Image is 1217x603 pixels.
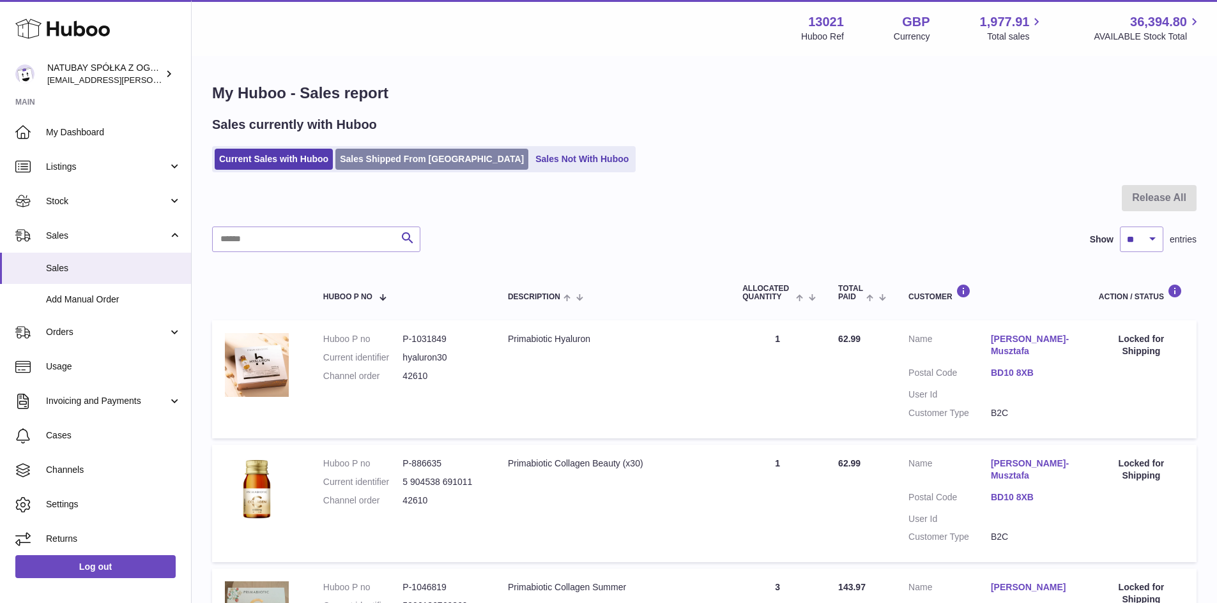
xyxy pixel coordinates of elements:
div: Locked for Shipping [1099,333,1184,357]
span: 62.99 [838,458,861,468]
dt: Name [908,333,991,361]
strong: 13021 [808,13,844,31]
a: [PERSON_NAME]-Musztafa [991,333,1073,357]
div: NATUBAY SPÓŁKA Z OGRANICZONĄ ODPOWIEDZIALNOŚCIĄ [47,62,162,86]
span: Sales [46,230,168,242]
a: 1,977.91 Total sales [980,13,1045,43]
span: Settings [46,498,181,510]
div: Action / Status [1099,284,1184,301]
a: [PERSON_NAME] [991,581,1073,593]
dt: Channel order [323,495,403,507]
a: Current Sales with Huboo [215,149,333,170]
dt: Name [908,581,991,597]
span: AVAILABLE Stock Total [1094,31,1202,43]
dt: Postal Code [908,367,991,382]
dt: Channel order [323,370,403,382]
span: My Dashboard [46,126,181,138]
a: Sales Shipped From [GEOGRAPHIC_DATA] [335,149,528,170]
dt: Current identifier [323,352,403,364]
a: Sales Not With Huboo [531,149,633,170]
span: Invoicing and Payments [46,395,168,407]
span: Listings [46,161,168,173]
dt: Customer Type [908,407,991,419]
span: Total paid [838,285,863,301]
div: Huboo Ref [801,31,844,43]
div: Primabiotic Collagen Beauty (x30) [508,458,717,470]
dd: P-886635 [402,458,482,470]
span: Orders [46,326,168,338]
dd: 42610 [402,495,482,507]
span: Description [508,293,560,301]
dd: 42610 [402,370,482,382]
span: Stock [46,195,168,207]
a: Log out [15,555,176,578]
h2: Sales currently with Huboo [212,116,377,133]
div: Primabiotic Collagen Summer [508,581,717,593]
td: 1 [730,320,825,438]
div: Currency [894,31,930,43]
dd: B2C [991,531,1073,543]
dd: 5 904538 691011 [402,476,482,488]
dd: P-1046819 [402,581,482,593]
span: entries [1170,234,1197,246]
span: ALLOCATED Quantity [742,285,793,301]
a: BD10 8XB [991,367,1073,379]
span: 143.97 [838,582,866,592]
a: BD10 8XB [991,491,1073,503]
dt: Current identifier [323,476,403,488]
dt: User Id [908,513,991,525]
td: 1 [730,445,825,562]
span: Add Manual Order [46,294,181,306]
span: 62.99 [838,334,861,344]
div: Primabiotic Hyaluron [508,333,717,345]
div: Locked for Shipping [1099,458,1184,482]
span: Usage [46,361,181,373]
dd: hyaluron30 [402,352,482,364]
strong: GBP [902,13,930,31]
dt: Huboo P no [323,333,403,345]
img: 130211698054880.jpg [225,458,289,521]
dt: User Id [908,389,991,401]
span: Total sales [987,31,1044,43]
dd: B2C [991,407,1073,419]
dt: Postal Code [908,491,991,507]
span: 1,977.91 [980,13,1030,31]
span: Cases [46,429,181,442]
dt: Name [908,458,991,485]
span: 36,394.80 [1130,13,1187,31]
span: Huboo P no [323,293,372,301]
a: 36,394.80 AVAILABLE Stock Total [1094,13,1202,43]
dd: P-1031849 [402,333,482,345]
img: 130211740407413.jpg [225,333,289,397]
div: Customer [908,284,1073,301]
img: kacper.antkowski@natubay.pl [15,64,34,84]
span: Sales [46,262,181,274]
h1: My Huboo - Sales report [212,83,1197,103]
a: [PERSON_NAME]-Musztafa [991,458,1073,482]
label: Show [1090,234,1114,246]
dt: Huboo P no [323,458,403,470]
span: Channels [46,464,181,476]
span: [EMAIL_ADDRESS][PERSON_NAME][DOMAIN_NAME] [47,75,256,85]
dt: Customer Type [908,531,991,543]
span: Returns [46,533,181,545]
dt: Huboo P no [323,581,403,593]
